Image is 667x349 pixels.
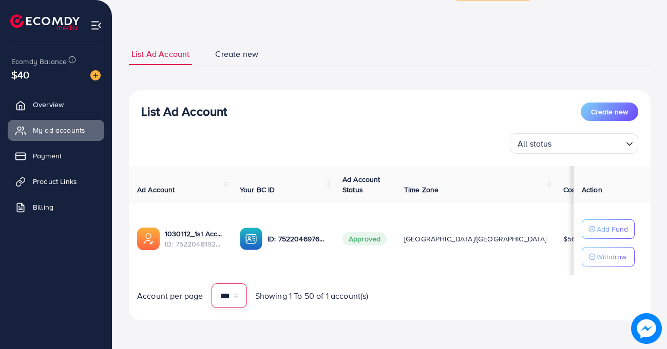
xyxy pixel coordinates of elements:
[240,184,275,195] span: Your BC ID
[8,197,104,217] a: Billing
[8,146,104,166] a: Payment
[131,48,189,60] span: List Ad Account
[165,229,223,250] div: <span class='underline'>1030112_1st Account | Zohaib Bhai_1751363330022</span></br>75220481922933...
[510,133,638,154] div: Search for option
[90,70,101,80] img: image
[555,134,622,151] input: Search for option
[268,233,326,245] p: ID: 7522046976930856968
[8,120,104,140] a: My ad accounts
[582,247,635,266] button: Withdraw
[33,99,64,110] span: Overview
[10,14,80,30] img: logo
[137,184,175,195] span: Ad Account
[342,174,380,195] span: Ad Account Status
[582,184,602,195] span: Action
[563,234,590,244] span: $569.66
[631,313,662,344] img: image
[165,229,223,239] a: 1030112_1st Account | Zohaib Bhai_1751363330022
[33,151,62,161] span: Payment
[33,125,85,135] span: My ad accounts
[8,94,104,115] a: Overview
[33,202,53,212] span: Billing
[516,136,554,151] span: All status
[11,67,29,82] span: $40
[141,104,227,119] h3: List Ad Account
[581,102,638,121] button: Create new
[137,290,203,302] span: Account per page
[33,176,77,187] span: Product Links
[597,223,628,235] p: Add Fund
[165,239,223,249] span: ID: 7522048192293355537
[255,290,369,302] span: Showing 1 To 50 of 1 account(s)
[342,232,387,245] span: Approved
[404,184,439,195] span: Time Zone
[240,228,262,250] img: ic-ba-acc.ded83a64.svg
[11,56,67,67] span: Ecomdy Balance
[90,19,102,31] img: menu
[582,219,635,239] button: Add Fund
[404,234,547,244] span: [GEOGRAPHIC_DATA]/[GEOGRAPHIC_DATA]
[8,171,104,192] a: Product Links
[591,107,628,117] span: Create new
[563,184,578,195] span: Cost
[597,251,626,263] p: Withdraw
[137,228,160,250] img: ic-ads-acc.e4c84228.svg
[215,48,258,60] span: Create new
